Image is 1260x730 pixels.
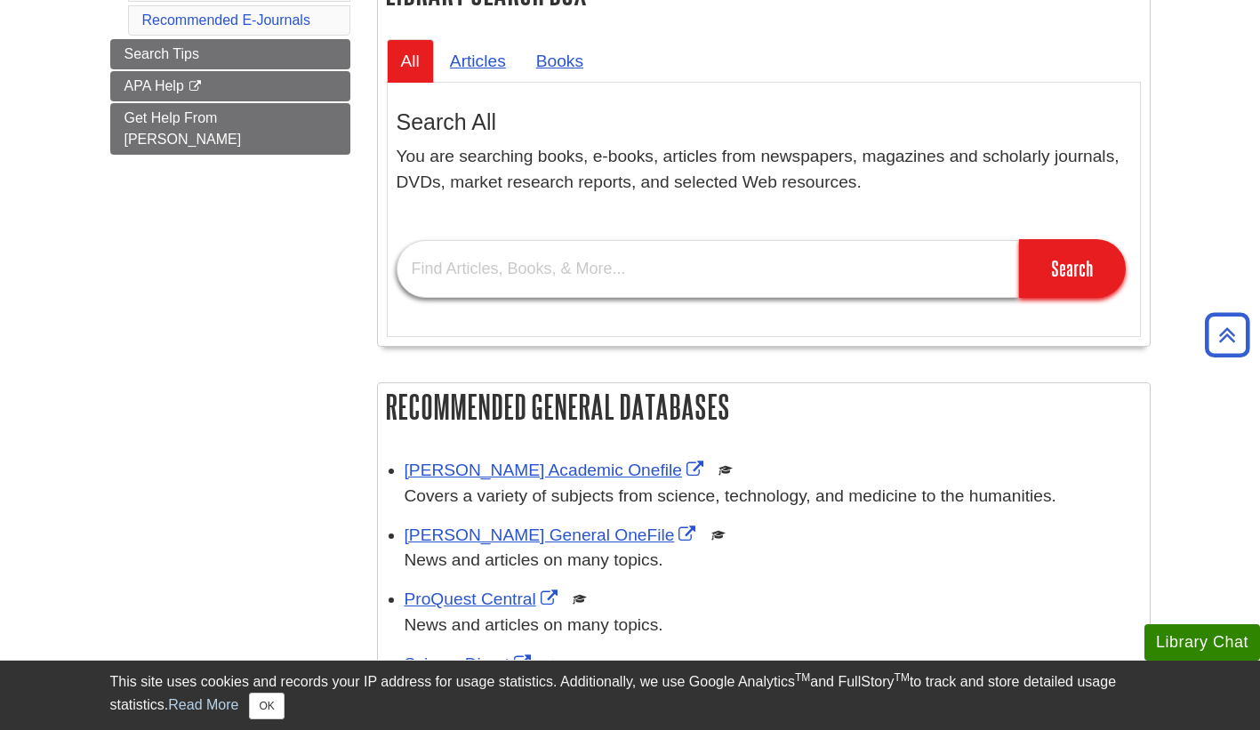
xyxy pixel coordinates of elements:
[405,590,562,608] a: Link opens in new window
[895,671,910,684] sup: TM
[124,46,199,61] span: Search Tips
[711,528,726,542] img: Scholarly or Peer Reviewed
[436,39,520,83] a: Articles
[110,671,1151,719] div: This site uses cookies and records your IP address for usage statistics. Additionally, we use Goo...
[1019,239,1126,298] input: Search
[378,383,1150,430] h2: Recommended General Databases
[573,592,587,606] img: Scholarly or Peer Reviewed
[405,654,535,673] a: Link opens in new window
[405,484,1141,509] p: Covers a variety of subjects from science, technology, and medicine to the humanities.
[405,613,1141,638] p: News and articles on many topics.
[124,78,184,93] span: APA Help
[110,103,350,155] a: Get Help From [PERSON_NAME]
[142,12,310,28] a: Recommended E-Journals
[522,39,598,83] a: Books
[405,461,708,479] a: Link opens in new window
[1144,624,1260,661] button: Library Chat
[249,693,284,719] button: Close
[168,697,238,712] a: Read More
[405,525,701,544] a: Link opens in new window
[397,109,1131,135] h3: Search All
[124,110,242,147] span: Get Help From [PERSON_NAME]
[387,39,434,83] a: All
[718,463,733,477] img: Scholarly or Peer Reviewed
[110,71,350,101] a: APA Help
[110,39,350,69] a: Search Tips
[546,657,560,671] img: Scholarly or Peer Reviewed
[795,671,810,684] sup: TM
[397,144,1131,196] p: You are searching books, e-books, articles from newspapers, magazines and scholarly journals, DVD...
[1199,323,1256,347] a: Back to Top
[188,81,203,92] i: This link opens in a new window
[405,548,1141,574] p: News and articles on many topics.
[397,240,1019,298] input: Find Articles, Books, & More...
